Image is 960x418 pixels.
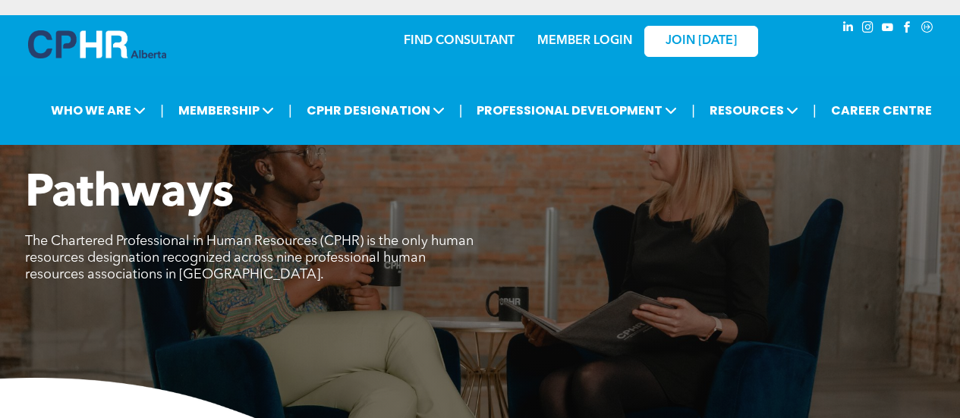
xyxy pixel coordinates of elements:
li: | [459,95,463,126]
a: CAREER CENTRE [826,96,936,124]
span: PROFESSIONAL DEVELOPMENT [472,96,681,124]
img: A blue and white logo for cp alberta [28,30,166,58]
span: The Chartered Professional in Human Resources (CPHR) is the only human resources designation reco... [25,234,474,281]
a: Social network [919,19,936,39]
span: Pathways [25,171,234,217]
li: | [160,95,164,126]
a: facebook [899,19,916,39]
span: WHO WE ARE [46,96,150,124]
span: CPHR DESIGNATION [302,96,449,124]
li: | [813,95,817,126]
a: JOIN [DATE] [644,26,758,57]
a: instagram [860,19,877,39]
span: JOIN [DATE] [666,34,737,49]
a: FIND CONSULTANT [404,35,515,47]
a: linkedin [840,19,857,39]
a: MEMBER LOGIN [537,35,632,47]
a: youtube [880,19,896,39]
span: RESOURCES [705,96,803,124]
li: | [691,95,695,126]
span: MEMBERSHIP [174,96,279,124]
li: | [288,95,292,126]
